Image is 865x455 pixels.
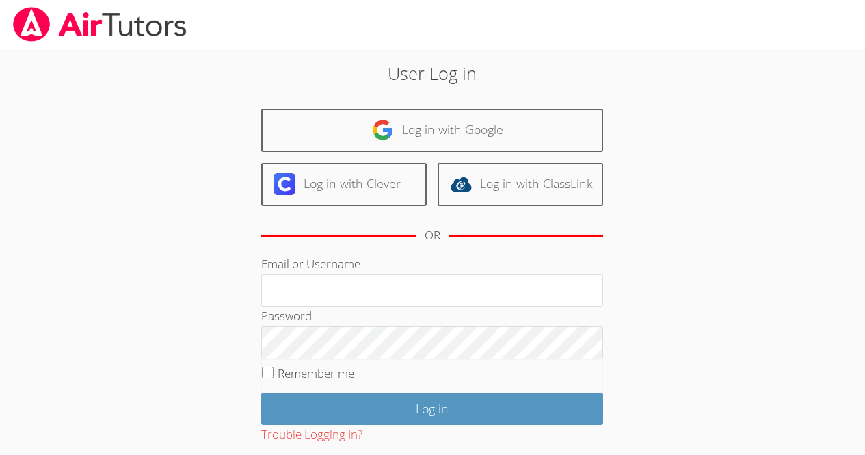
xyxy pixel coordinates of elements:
a: Log in with Google [261,109,603,152]
label: Remember me [278,365,354,381]
img: airtutors_banner-c4298cdbf04f3fff15de1276eac7730deb9818008684d7c2e4769d2f7ddbe033.png [12,7,188,42]
label: Password [261,308,312,324]
img: clever-logo-6eab21bc6e7a338710f1a6ff85c0baf02591cd810cc4098c63d3a4b26e2feb20.svg [274,173,295,195]
button: Trouble Logging In? [261,425,362,445]
img: google-logo-50288ca7cdecda66e5e0955fdab243c47b7ad437acaf1139b6f446037453330a.svg [372,119,394,141]
h2: User Log in [199,60,666,86]
div: OR [425,226,440,246]
a: Log in with ClassLink [438,163,603,206]
label: Email or Username [261,256,360,272]
a: Log in with Clever [261,163,427,206]
img: classlink-logo-d6bb404cc1216ec64c9a2012d9dc4662098be43eaf13dc465df04b49fa7ab582.svg [450,173,472,195]
input: Log in [261,393,603,425]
